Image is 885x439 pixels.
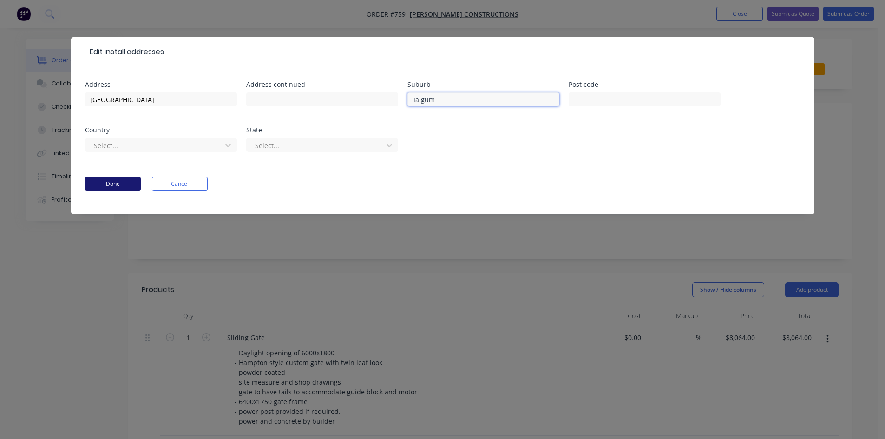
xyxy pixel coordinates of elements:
div: Country [85,127,237,133]
div: Post code [569,81,721,88]
div: State [246,127,398,133]
button: Done [85,177,141,191]
div: Address [85,81,237,88]
div: Address continued [246,81,398,88]
div: Edit install addresses [85,46,164,58]
button: Cancel [152,177,208,191]
div: Suburb [407,81,559,88]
